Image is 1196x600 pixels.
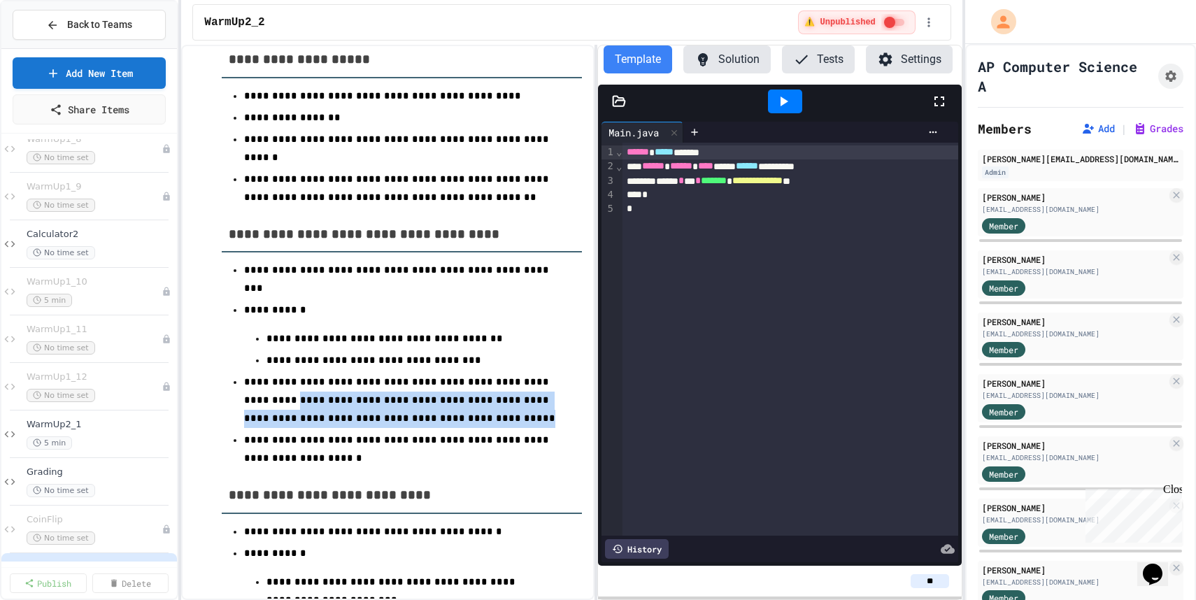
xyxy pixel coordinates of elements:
[27,531,95,545] span: No time set
[27,134,162,145] span: WarmUp1_8
[67,17,132,32] span: Back to Teams
[604,45,672,73] button: Template
[601,174,615,188] div: 3
[982,515,1167,525] div: [EMAIL_ADDRESS][DOMAIN_NAME]
[982,253,1167,266] div: [PERSON_NAME]
[798,10,916,34] div: ⚠️ Students cannot see this content! Click the toggle to publish it and make it visible to your c...
[982,390,1167,401] div: [EMAIL_ADDRESS][DOMAIN_NAME]
[601,202,615,216] div: 5
[989,530,1018,543] span: Member
[601,188,615,202] div: 4
[204,14,264,31] span: WarmUp2_2
[982,439,1167,452] div: [PERSON_NAME]
[27,324,162,336] span: WarmUp1_11
[615,146,622,157] span: Fold line
[978,119,1032,138] h2: Members
[13,94,166,124] a: Share Items
[982,501,1167,514] div: [PERSON_NAME]
[782,45,855,73] button: Tests
[1158,64,1183,89] button: Assignment Settings
[27,484,95,497] span: No time set
[92,573,169,593] a: Delete
[27,294,72,307] span: 5 min
[27,229,174,241] span: Calculator2
[976,6,1020,38] div: My Account
[162,144,171,154] div: Unpublished
[27,436,72,450] span: 5 min
[27,419,174,431] span: WarmUp2_1
[27,151,95,164] span: No time set
[601,145,615,159] div: 1
[982,204,1167,215] div: [EMAIL_ADDRESS][DOMAIN_NAME]
[27,246,95,259] span: No time set
[27,341,95,355] span: No time set
[6,6,97,89] div: Chat with us now!Close
[27,514,162,526] span: CoinFlip
[982,266,1167,277] div: [EMAIL_ADDRESS][DOMAIN_NAME]
[989,468,1018,480] span: Member
[162,192,171,201] div: Unpublished
[27,276,162,288] span: WarmUp1_10
[601,125,666,140] div: Main.java
[13,10,166,40] button: Back to Teams
[982,166,1009,178] div: Admin
[1137,544,1182,586] iframe: chat widget
[601,122,683,143] div: Main.java
[982,577,1167,587] div: [EMAIL_ADDRESS][DOMAIN_NAME]
[615,161,622,172] span: Fold line
[982,564,1167,576] div: [PERSON_NAME]
[982,191,1167,203] div: [PERSON_NAME]
[989,282,1018,294] span: Member
[989,406,1018,418] span: Member
[683,45,771,73] button: Solution
[13,57,166,89] a: Add New Item
[27,389,95,402] span: No time set
[162,334,171,344] div: Unpublished
[162,524,171,534] div: Unpublished
[866,45,953,73] button: Settings
[162,382,171,392] div: Unpublished
[601,159,615,173] div: 2
[27,466,174,478] span: Grading
[804,17,876,28] span: ⚠️ Unpublished
[982,329,1167,339] div: [EMAIL_ADDRESS][DOMAIN_NAME]
[982,377,1167,390] div: [PERSON_NAME]
[982,315,1167,328] div: [PERSON_NAME]
[10,573,87,593] a: Publish
[1120,120,1127,137] span: |
[605,539,669,559] div: History
[989,220,1018,232] span: Member
[1081,122,1115,136] button: Add
[1080,483,1182,543] iframe: chat widget
[989,343,1018,356] span: Member
[27,371,162,383] span: WarmUp1_12
[162,287,171,297] div: Unpublished
[982,152,1179,165] div: [PERSON_NAME][EMAIL_ADDRESS][DOMAIN_NAME]
[1133,122,1183,136] button: Grades
[978,57,1153,96] h1: AP Computer Science A
[27,181,162,193] span: WarmUp1_9
[27,199,95,212] span: No time set
[982,452,1167,463] div: [EMAIL_ADDRESS][DOMAIN_NAME]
